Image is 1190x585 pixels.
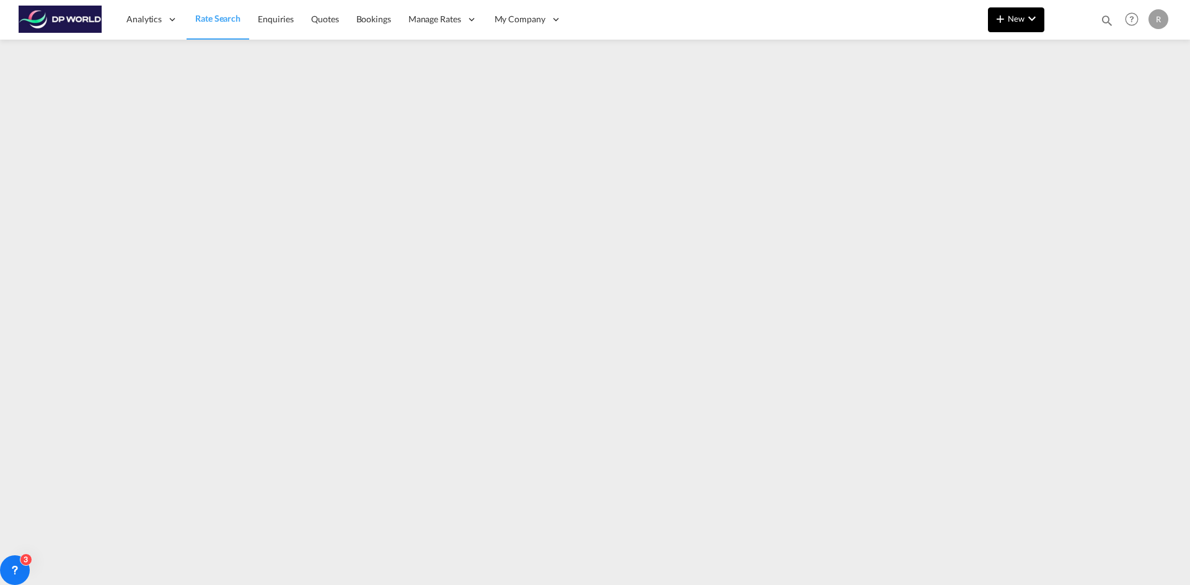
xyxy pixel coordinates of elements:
span: Analytics [126,13,162,25]
div: Help [1121,9,1148,31]
span: My Company [495,13,545,25]
div: icon-magnify [1100,14,1114,32]
span: Bookings [356,14,391,24]
span: Rate Search [195,13,240,24]
span: Quotes [311,14,338,24]
span: Manage Rates [408,13,461,25]
md-icon: icon-magnify [1100,14,1114,27]
img: c08ca190194411f088ed0f3ba295208c.png [19,6,102,33]
md-icon: icon-plus 400-fg [993,11,1008,26]
button: icon-plus 400-fgNewicon-chevron-down [988,7,1044,32]
div: R [1148,9,1168,29]
span: Enquiries [258,14,294,24]
span: New [993,14,1039,24]
span: Help [1121,9,1142,30]
md-icon: icon-chevron-down [1025,11,1039,26]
